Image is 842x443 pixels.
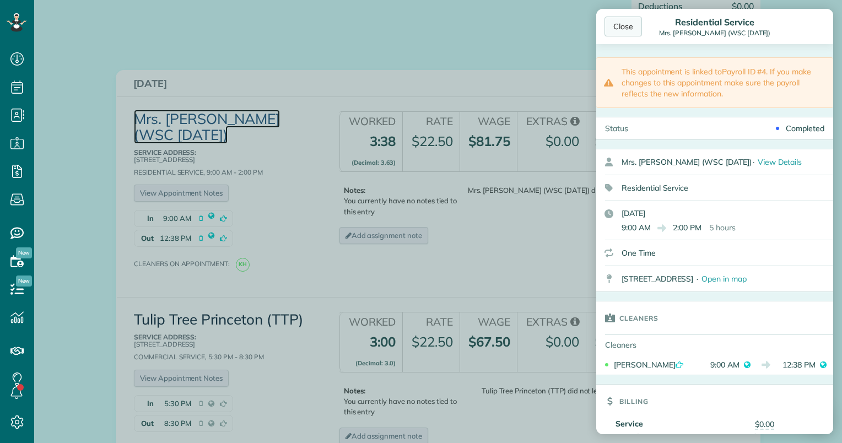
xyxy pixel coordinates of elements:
h3: Cleaners [619,301,659,334]
p: [STREET_ADDRESS] [622,273,693,284]
div: This appointment is linked to . If you make changes to this appointment make sure the payroll ref... [596,57,833,108]
span: View Details [758,157,802,167]
span: New [16,275,32,287]
h3: Billing [619,385,649,418]
span: 9:00 AM [702,359,740,370]
div: Cleaners [596,335,673,355]
div: Mrs. [PERSON_NAME] (WSC [DATE]) [622,150,833,174]
div: Mrs. [PERSON_NAME] (WSC [DATE]) [656,29,774,37]
div: Close [604,17,642,36]
span: · [697,274,698,284]
span: 12:38 PM [778,359,816,370]
div: Residential Service [656,17,774,28]
div: Residential Service [622,176,833,200]
small: 5 hours [709,222,736,233]
div: [DATE] [622,208,824,219]
div: Completed [786,123,824,134]
div: Status [596,117,637,139]
a: Open in map [701,273,755,284]
span: · [753,157,754,167]
span: 9:00 AM [622,222,651,233]
span: New [16,247,32,258]
div: One Time [622,247,824,258]
span: 2:00 PM [673,222,701,233]
span: Open in map [701,274,747,284]
div: [PERSON_NAME] [614,359,699,370]
a: Payroll ID #4 [722,67,767,77]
